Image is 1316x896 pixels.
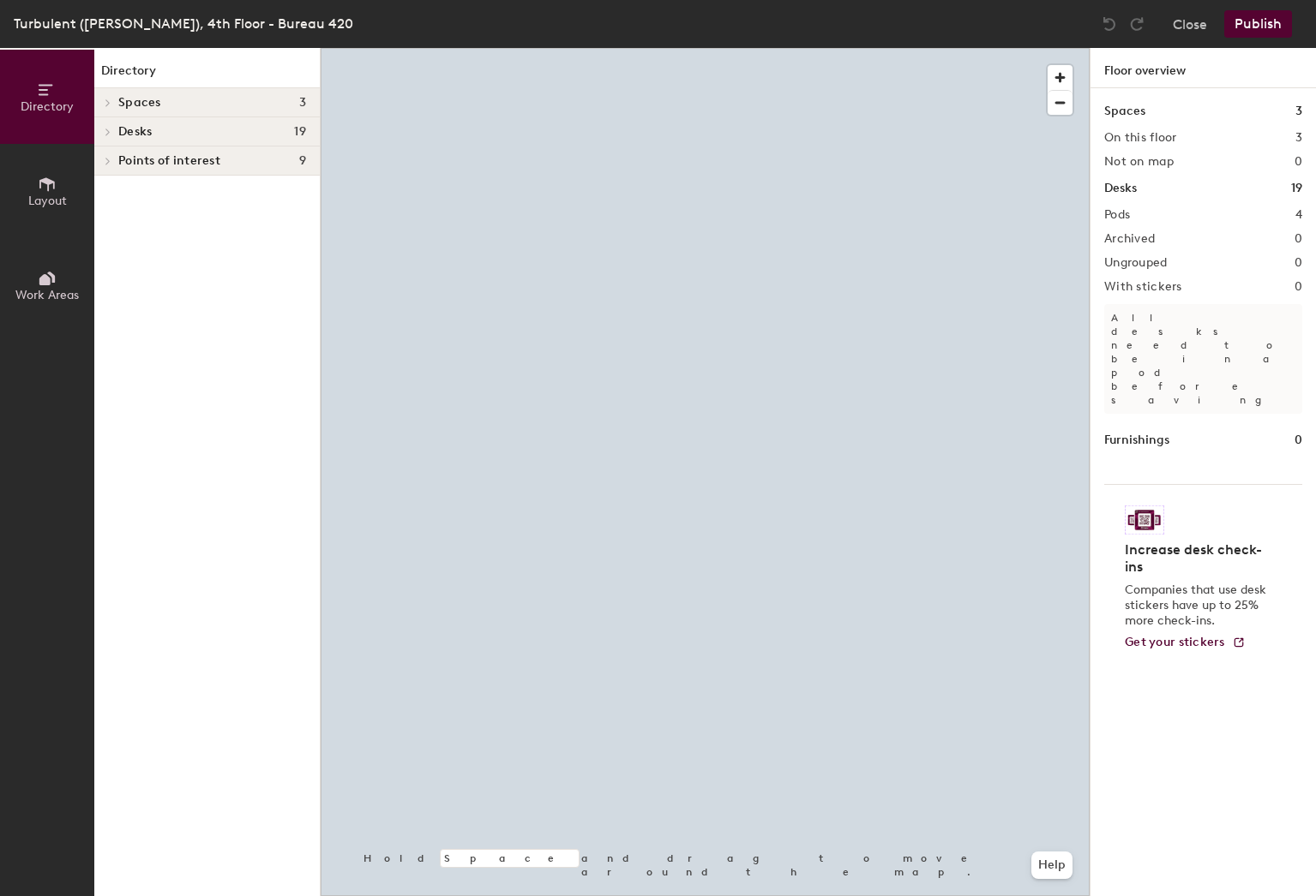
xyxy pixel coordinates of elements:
span: Layout [28,194,67,208]
h1: Directory [94,62,320,88]
h1: 19 [1291,179,1302,198]
button: Publish [1224,10,1292,38]
span: Directory [21,99,74,114]
h2: 0 [1295,280,1302,294]
div: Turbulent ([PERSON_NAME]), 4th Floor - Bureau 420 [14,13,353,34]
h2: Not on map [1104,155,1174,169]
h1: Desks [1104,179,1137,198]
h2: With stickers [1104,280,1182,294]
h2: 0 [1295,232,1302,246]
img: Undo [1101,15,1118,33]
h2: 0 [1295,256,1302,270]
img: Sticker logo [1125,505,1164,535]
span: Desks [118,125,152,139]
p: All desks need to be in a pod before saving [1104,304,1302,414]
p: Companies that use desk stickers have up to 25% more check-ins. [1125,582,1271,629]
h2: On this floor [1104,131,1177,145]
span: Spaces [118,96,161,110]
span: 3 [299,96,306,110]
h2: Ungrouped [1104,256,1168,270]
h1: Floor overview [1091,48,1316,88]
span: Work Areas [15,288,79,302]
h1: Spaces [1104,102,1145,121]
h1: 3 [1295,102,1302,121]
h4: Increase desk check-ins [1125,541,1271,576]
h2: 4 [1295,208,1302,222]
h2: Archived [1104,232,1155,246]
span: Points of interest [118,154,220,168]
span: 19 [294,125,306,139]
span: 9 [299,154,306,168]
button: Close [1173,10,1207,38]
h2: 3 [1295,131,1302,145]
h1: Furnishings [1104,431,1169,450]
span: Get your stickers [1125,635,1225,649]
h2: 0 [1295,155,1302,169]
h2: Pods [1104,208,1130,222]
img: Redo [1128,15,1145,33]
h1: 0 [1295,431,1302,450]
a: Get your stickers [1125,636,1246,650]
button: Help [1031,851,1073,879]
